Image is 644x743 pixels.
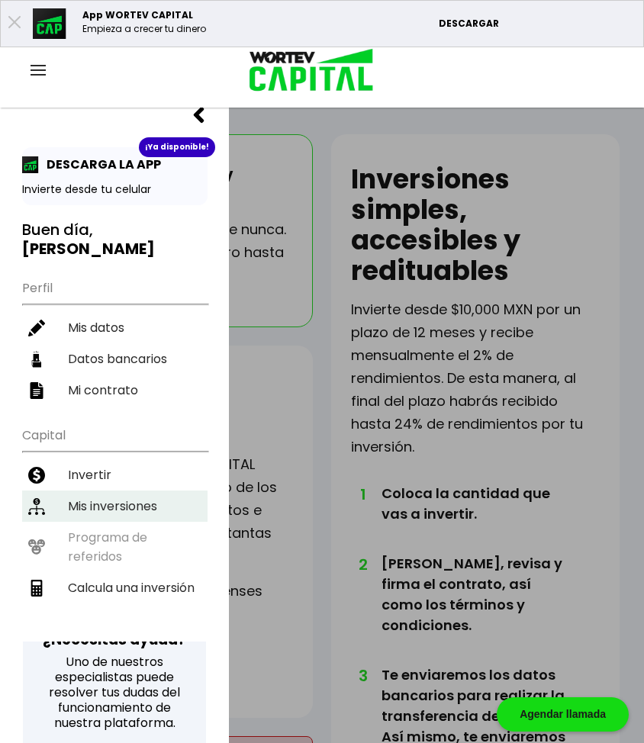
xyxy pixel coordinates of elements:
[28,498,45,515] img: inversiones-icon.6695dc30.svg
[31,65,46,76] img: hamburguer-menu2
[22,182,208,198] p: Invierte desde tu celular
[22,271,208,406] ul: Perfil
[43,655,186,731] p: Uno de nuestros especialistas puede resolver tus dudas del funcionamiento de nuestra plataforma.
[233,47,379,96] img: logo_wortev_capital
[22,418,208,642] ul: Capital
[28,467,45,484] img: invertir-icon.b3b967d7.svg
[82,8,206,22] p: App WORTEV CAPITAL
[22,312,208,343] a: Mis datos
[22,220,208,259] h3: Buen día,
[28,320,45,336] img: editar-icon.952d3147.svg
[28,382,45,399] img: contrato-icon.f2db500c.svg
[28,580,45,597] img: calculadora-icon.17d418c4.svg
[28,351,45,368] img: datos-icon.10cf9172.svg
[191,107,208,124] img: flecha-regreso
[22,343,208,375] a: Datos bancarios
[22,156,39,173] img: app-icon
[439,17,636,31] p: DESCARGAR
[139,137,215,157] div: ¡Ya disponible!
[22,375,208,406] a: Mi contrato
[33,8,67,39] img: appicon
[22,238,155,259] b: [PERSON_NAME]
[22,572,208,603] a: Calcula una inversión
[39,155,161,174] p: DESCARGA LA APP
[497,697,629,732] div: Agendar llamada
[22,491,208,522] a: Mis inversiones
[82,22,206,36] p: Empieza a crecer tu dinero
[22,459,208,491] a: Invertir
